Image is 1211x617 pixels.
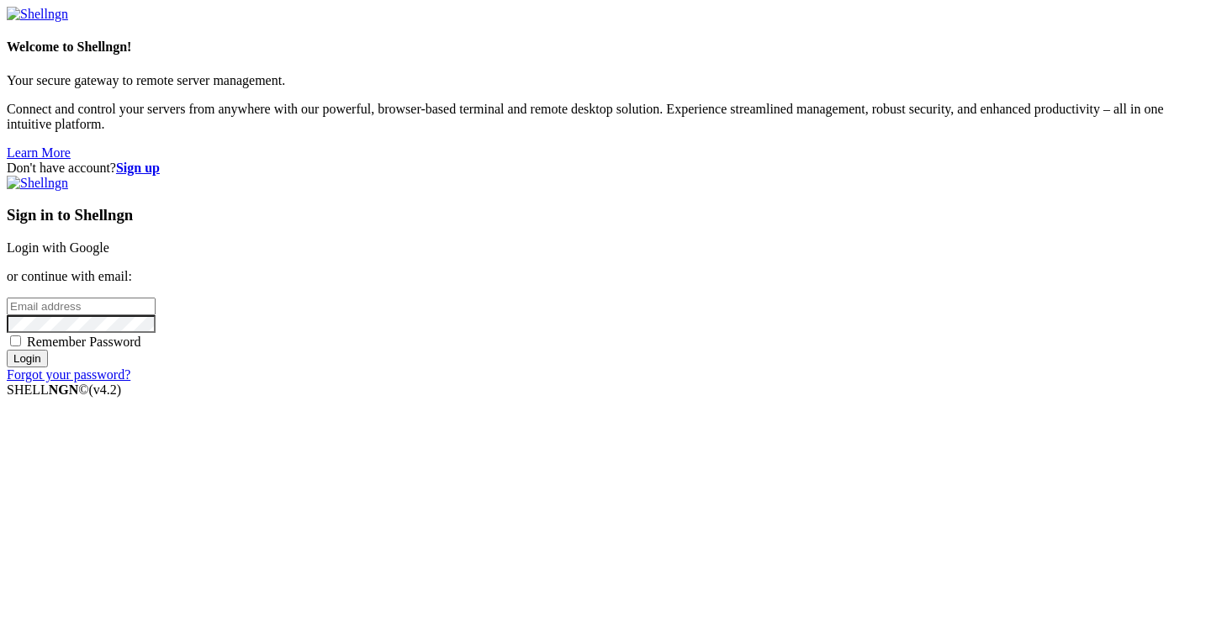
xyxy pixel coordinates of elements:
[116,161,160,175] a: Sign up
[7,161,1204,176] div: Don't have account?
[7,367,130,382] a: Forgot your password?
[7,298,156,315] input: Email address
[7,7,68,22] img: Shellngn
[49,382,79,397] b: NGN
[7,73,1204,88] p: Your secure gateway to remote server management.
[7,240,109,255] a: Login with Google
[7,206,1204,224] h3: Sign in to Shellngn
[7,145,71,160] a: Learn More
[10,335,21,346] input: Remember Password
[7,176,68,191] img: Shellngn
[7,382,121,397] span: SHELL ©
[7,269,1204,284] p: or continue with email:
[7,102,1204,132] p: Connect and control your servers from anywhere with our powerful, browser-based terminal and remo...
[27,335,141,349] span: Remember Password
[7,350,48,367] input: Login
[89,382,122,397] span: 4.2.0
[7,40,1204,55] h4: Welcome to Shellngn!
